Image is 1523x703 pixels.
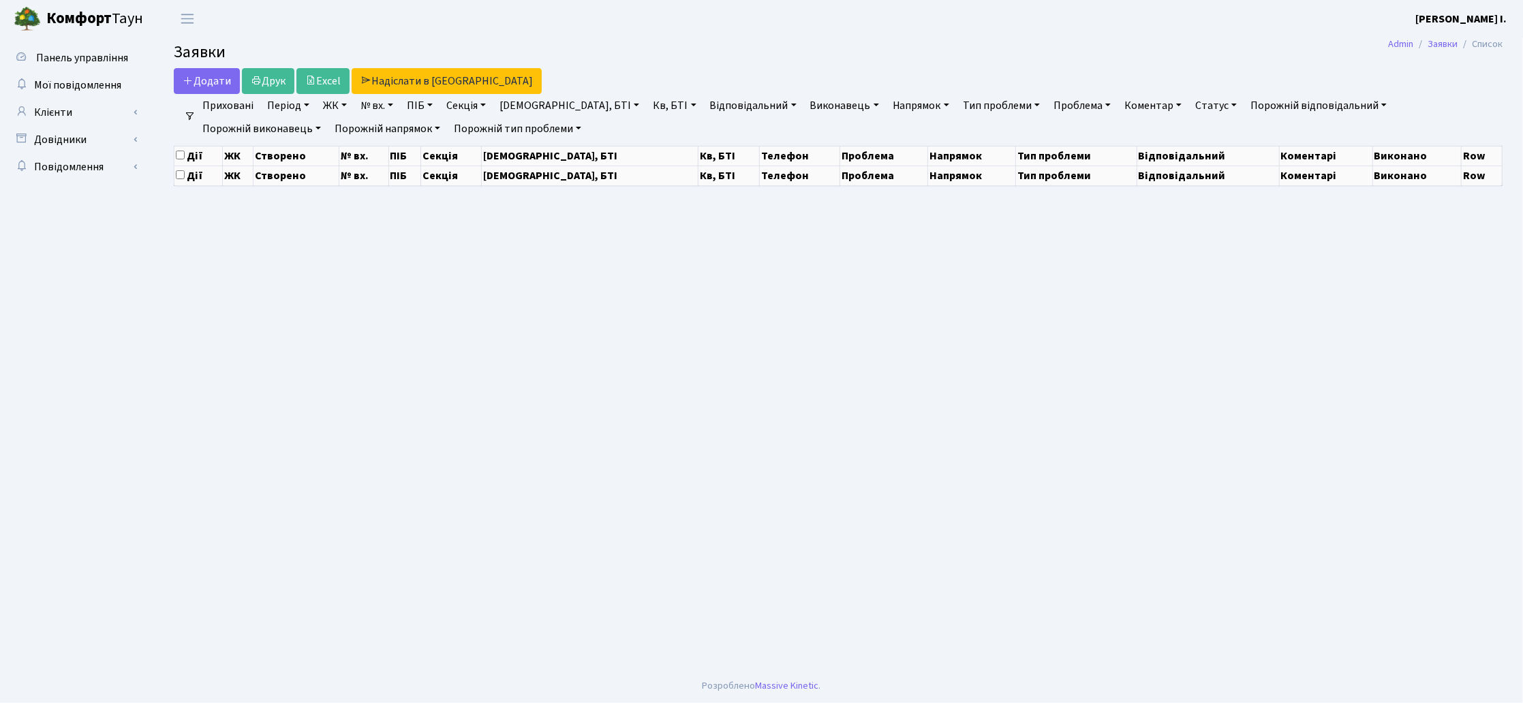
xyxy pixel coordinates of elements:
th: Row [1462,146,1503,166]
a: Статус [1190,94,1242,117]
a: Massive Kinetic [756,678,819,693]
th: Секція [420,166,482,185]
a: Excel [296,68,350,94]
th: Телефон [759,146,840,166]
th: ПІБ [388,166,420,185]
a: Коментар [1119,94,1187,117]
th: Коментарі [1279,166,1372,185]
a: [DEMOGRAPHIC_DATA], БТІ [494,94,645,117]
a: № вх. [355,94,399,117]
span: Мої повідомлення [34,78,121,93]
th: Секція [420,146,482,166]
th: Напрямок [927,146,1015,166]
th: Проблема [840,146,927,166]
img: logo.png [14,5,41,33]
th: Коментарі [1279,146,1372,166]
th: Row [1462,166,1503,185]
a: Додати [174,68,240,94]
a: Виконавець [805,94,884,117]
a: Секція [441,94,491,117]
th: Виконано [1372,166,1462,185]
th: ПІБ [388,146,420,166]
th: [DEMOGRAPHIC_DATA], БТІ [482,166,698,185]
th: Телефон [759,166,840,185]
a: Тип проблеми [957,94,1045,117]
th: Створено [253,146,339,166]
a: Порожній тип проблеми [448,117,587,140]
th: Кв, БТІ [698,166,760,185]
span: Таун [46,7,143,31]
a: ЖК [318,94,352,117]
th: Тип проблеми [1015,166,1137,185]
a: Мої повідомлення [7,72,143,99]
th: Напрямок [927,166,1015,185]
b: [PERSON_NAME] І. [1415,12,1507,27]
a: Порожній виконавець [197,117,326,140]
th: Кв, БТІ [698,146,760,166]
th: Дії [174,166,223,185]
li: Список [1458,37,1503,52]
nav: breadcrumb [1368,30,1523,59]
th: [DEMOGRAPHIC_DATA], БТІ [482,146,698,166]
a: Відповідальний [705,94,802,117]
a: Порожній відповідальний [1245,94,1392,117]
a: Повідомлення [7,153,143,181]
a: Надіслати в [GEOGRAPHIC_DATA] [352,68,542,94]
button: Переключити навігацію [170,7,204,30]
a: Панель управління [7,44,143,72]
a: Проблема [1048,94,1116,117]
span: Заявки [174,40,226,64]
a: Заявки [1428,37,1458,51]
span: Додати [183,74,231,89]
th: Проблема [840,166,927,185]
div: Розроблено . [703,678,821,693]
th: ЖК [222,146,253,166]
a: Період [262,94,315,117]
th: Дії [174,146,223,166]
a: Довідники [7,126,143,153]
th: Відповідальний [1137,166,1279,185]
th: № вх. [339,146,388,166]
a: Друк [242,68,294,94]
span: Панель управління [36,50,128,65]
a: Кв, БТІ [647,94,701,117]
a: Клієнти [7,99,143,126]
th: Виконано [1372,146,1462,166]
th: № вх. [339,166,388,185]
a: [PERSON_NAME] І. [1415,11,1507,27]
a: Admin [1388,37,1413,51]
th: Тип проблеми [1015,146,1137,166]
a: Напрямок [887,94,955,117]
th: ЖК [222,166,253,185]
b: Комфорт [46,7,112,29]
a: Порожній напрямок [329,117,446,140]
a: Приховані [197,94,259,117]
a: ПІБ [401,94,438,117]
th: Створено [253,166,339,185]
th: Відповідальний [1137,146,1279,166]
